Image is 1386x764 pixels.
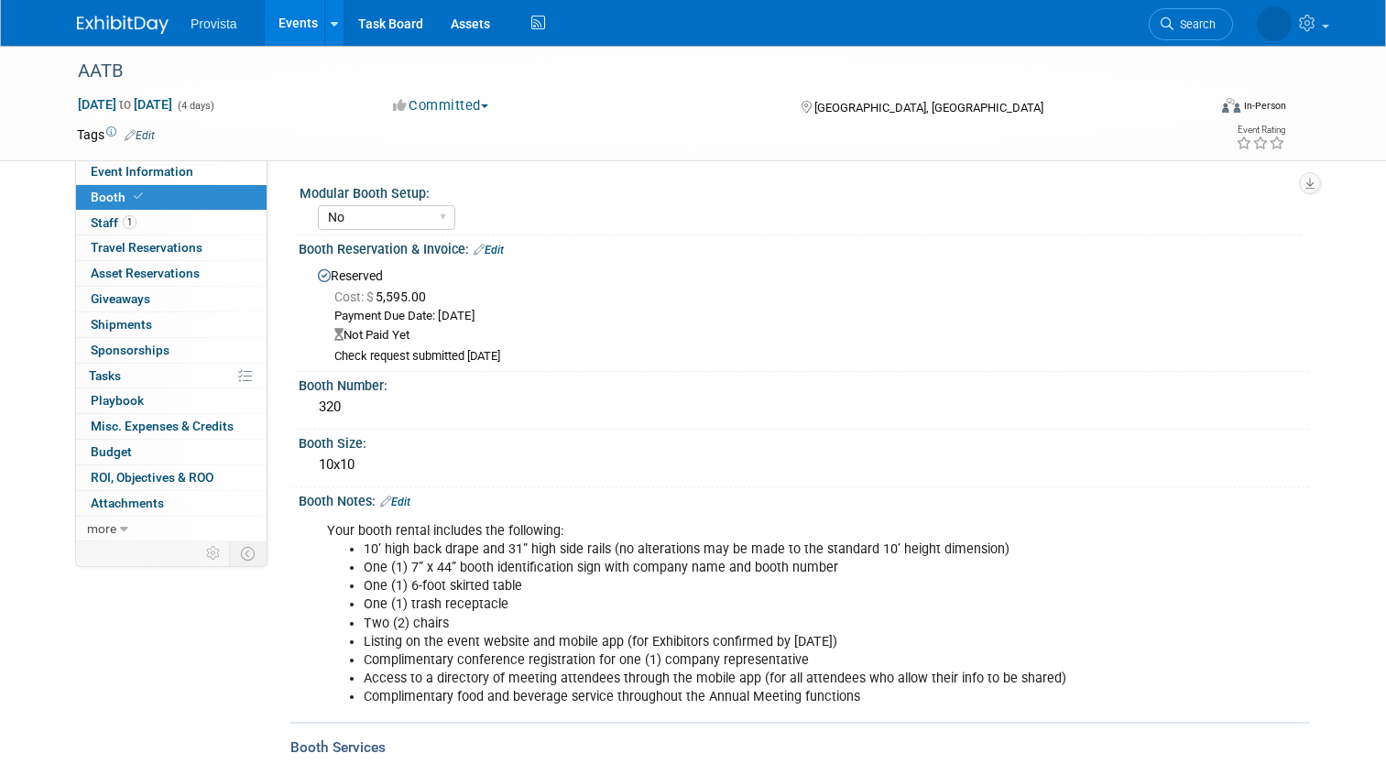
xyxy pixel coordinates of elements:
[191,16,237,31] span: Provista
[77,16,169,34] img: ExhibitDay
[77,96,173,113] span: [DATE] [DATE]
[312,262,1295,365] div: Reserved
[91,215,136,230] span: Staff
[364,651,1102,670] li: Complimentary conference registration for one (1) company representative
[91,393,144,408] span: Playbook
[76,517,267,541] a: more
[1257,6,1292,41] img: Shai Davis
[474,244,504,256] a: Edit
[300,180,1301,202] div: Modular Booth Setup:
[364,559,1102,577] li: One (1) 7” x 44” booth identification sign with company name and booth number
[1149,8,1233,40] a: Search
[71,55,1184,88] div: AATB
[123,215,136,229] span: 1
[87,521,116,536] span: more
[814,101,1043,115] span: [GEOGRAPHIC_DATA], [GEOGRAPHIC_DATA]
[76,338,267,363] a: Sponsorships
[76,185,267,210] a: Booth
[91,190,147,204] span: Booth
[91,419,234,433] span: Misc. Expenses & Credits
[364,595,1102,614] li: One (1) trash receptacle
[364,670,1102,688] li: Access to a directory of meeting attendees through the mobile app (for all attendees who allow th...
[76,465,267,490] a: ROI, Objectives & ROO
[364,540,1102,559] li: 10’ high back drape and 31” high side rails (no alterations may be made to the standard 10’ heigh...
[1222,98,1240,113] img: Format-Inperson.png
[77,126,155,144] td: Tags
[91,317,152,332] span: Shipments
[76,159,267,184] a: Event Information
[91,240,202,255] span: Travel Reservations
[312,451,1295,479] div: 10x10
[76,388,267,413] a: Playbook
[116,97,134,112] span: to
[299,235,1309,259] div: Booth Reservation & Invoice:
[290,737,1309,758] div: Booth Services
[364,577,1102,595] li: One (1) 6-foot skirted table
[76,414,267,439] a: Misc. Expenses & Credits
[230,541,267,565] td: Toggle Event Tabs
[1173,17,1216,31] span: Search
[89,368,121,383] span: Tasks
[198,541,230,565] td: Personalize Event Tab Strip
[364,688,1102,706] li: Complimentary food and beverage service throughout the Annual Meeting functions
[91,291,150,306] span: Giveaways
[334,289,433,304] span: 5,595.00
[1108,95,1286,123] div: Event Format
[334,327,1295,344] div: Not Paid Yet
[176,100,214,112] span: (4 days)
[334,308,1295,325] div: Payment Due Date: [DATE]
[1236,126,1285,135] div: Event Rating
[91,266,200,280] span: Asset Reservations
[76,211,267,235] a: Staff1
[125,129,155,142] a: Edit
[380,496,410,508] a: Edit
[76,235,267,260] a: Travel Reservations
[299,430,1309,453] div: Booth Size:
[76,312,267,337] a: Shipments
[364,615,1102,633] li: Two (2) chairs
[134,191,143,202] i: Booth reservation complete
[76,287,267,311] a: Giveaways
[76,491,267,516] a: Attachments
[334,349,1295,365] div: Check request submitted [DATE]
[312,393,1295,421] div: 320
[91,470,213,485] span: ROI, Objectives & ROO
[91,343,169,357] span: Sponsorships
[76,440,267,464] a: Budget
[76,364,267,388] a: Tasks
[1243,99,1286,113] div: In-Person
[314,513,1113,715] div: Your booth rental includes the following:
[299,372,1309,395] div: Booth Number:
[76,261,267,286] a: Asset Reservations
[334,289,376,304] span: Cost: $
[91,164,193,179] span: Event Information
[387,96,496,115] button: Committed
[299,487,1309,511] div: Booth Notes:
[91,444,132,459] span: Budget
[91,496,164,510] span: Attachments
[364,633,1102,651] li: Listing on the event website and mobile app (for Exhibitors confirmed by [DATE])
